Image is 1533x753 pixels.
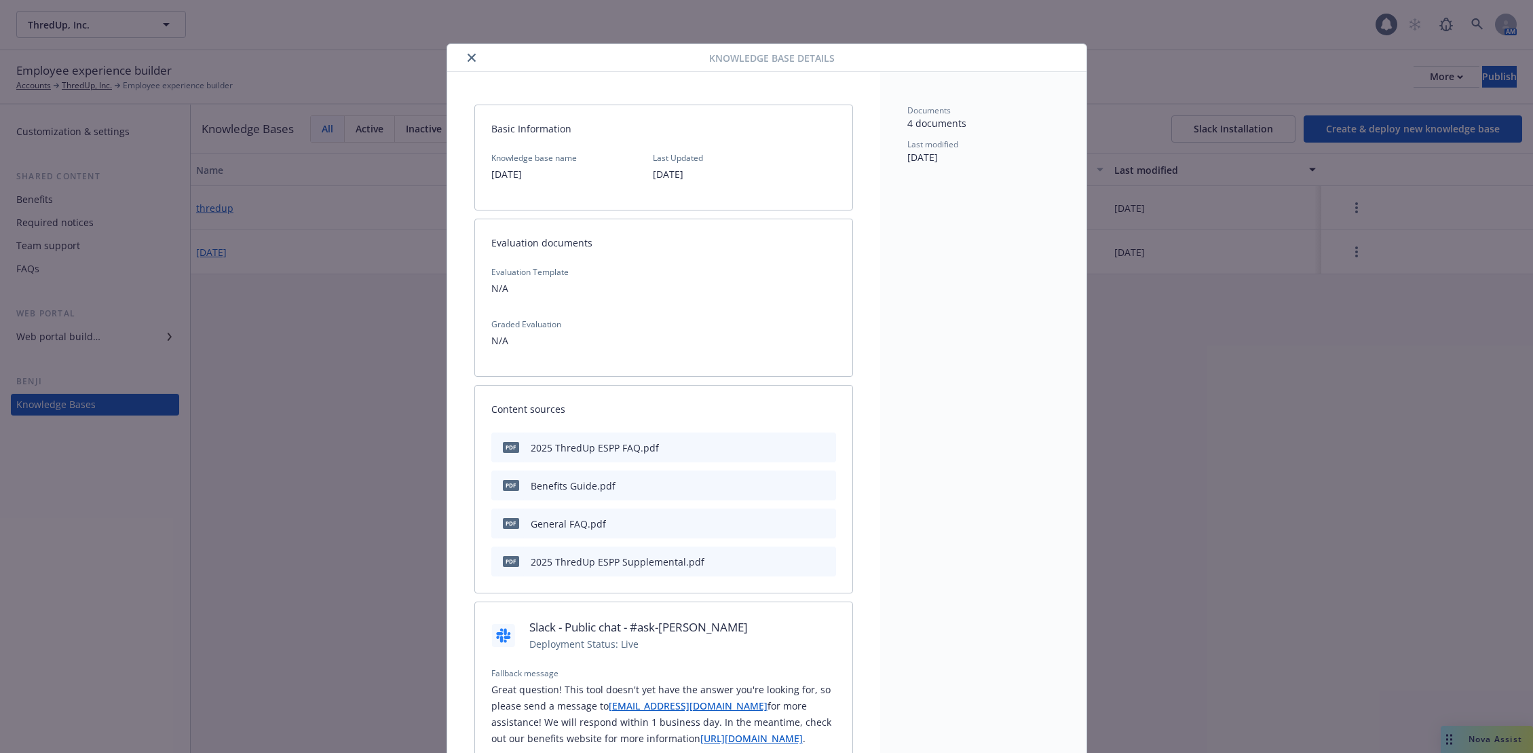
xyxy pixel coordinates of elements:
[529,637,748,651] span: Deployment Status: Live
[491,318,836,330] span: Graded Evaluation
[907,151,938,164] span: [DATE]
[797,517,808,531] button: download file
[818,517,831,531] button: preview file
[797,441,808,455] button: download file
[907,117,966,130] span: 4 documents
[463,50,480,66] button: close
[475,219,852,266] div: Evaluation documents
[531,517,606,531] div: General FAQ.pdf
[503,442,519,452] span: pdf
[529,619,748,636] span: Slack - Public chat - #ask-[PERSON_NAME]
[907,105,951,116] span: Documents
[503,518,519,528] span: pdf
[818,555,831,569] button: preview file
[491,682,836,747] p: Great question! This tool doesn't yet have the answer you're looking for, so please send a messag...
[907,139,958,150] span: Last modified
[818,441,831,455] button: preview file
[503,480,519,490] span: pdf
[491,266,836,278] span: Evaluation Template
[503,556,519,566] span: pdf
[531,479,616,493] div: Benefits Guide.pdf
[491,166,577,183] p: [DATE]
[475,386,852,433] div: Content sources
[818,479,831,493] button: preview file
[491,667,836,679] span: Fallback message
[700,732,803,745] a: [URL][DOMAIN_NAME]
[491,280,836,297] p: N/A
[491,333,836,349] p: N/A
[531,441,659,455] div: 2025 ThredUp ESPP FAQ.pdf
[797,555,808,569] button: download file
[797,479,808,493] button: download file
[491,152,577,164] span: Knowledge base name
[709,51,835,65] span: Knowledge base details
[475,105,852,152] div: Basic Information
[531,555,704,569] div: 2025 ThredUp ESPP Supplemental.pdf
[653,166,703,183] p: [DATE]
[609,699,768,712] a: [EMAIL_ADDRESS][DOMAIN_NAME]
[653,152,703,164] span: Last Updated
